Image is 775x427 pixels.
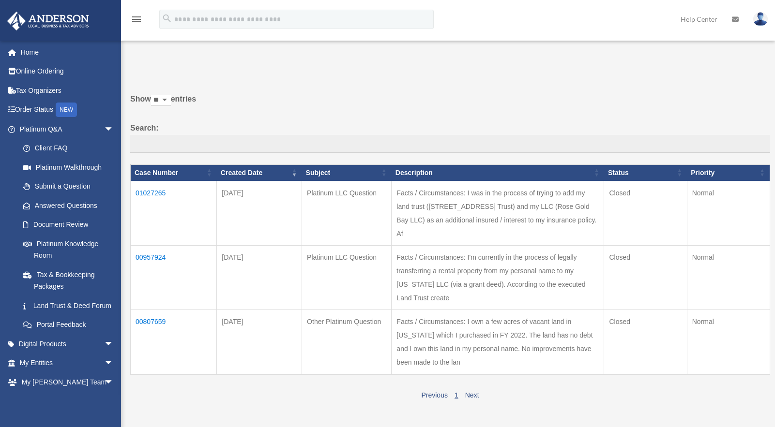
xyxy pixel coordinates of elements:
th: Case Number: activate to sort column ascending [131,165,217,181]
td: Normal [687,181,770,245]
div: NEW [56,103,77,117]
td: Closed [604,309,687,374]
a: Land Trust & Deed Forum [14,296,123,315]
img: Anderson Advisors Platinum Portal [4,12,92,30]
a: My Entitiesarrow_drop_down [7,353,128,373]
a: Submit a Question [14,177,123,196]
span: arrow_drop_down [104,392,123,412]
a: Platinum Walkthrough [14,158,123,177]
label: Search: [130,121,770,153]
a: Tax Organizers [7,81,128,100]
a: Previous [421,391,447,399]
td: Facts / Circumstances: I'm currently in the process of legally transferring a rental property fro... [392,245,604,309]
td: Normal [687,309,770,374]
a: menu [131,17,142,25]
a: Order StatusNEW [7,100,128,120]
input: Search: [130,135,770,153]
a: 1 [455,391,458,399]
select: Showentries [151,95,171,106]
td: 00957924 [131,245,217,309]
a: My [PERSON_NAME] Teamarrow_drop_down [7,372,128,392]
a: Platinum Q&Aarrow_drop_down [7,119,123,139]
a: Portal Feedback [14,315,123,335]
td: Facts / Circumstances: I was in the process of trying to add my land trust ([STREET_ADDRESS] Trus... [392,181,604,245]
th: Priority: activate to sort column ascending [687,165,770,181]
td: 01027265 [131,181,217,245]
th: Created Date: activate to sort column ascending [217,165,302,181]
a: Digital Productsarrow_drop_down [7,334,128,353]
span: arrow_drop_down [104,353,123,373]
a: Online Ordering [7,62,128,81]
td: Platinum LLC Question [302,245,392,309]
td: Platinum LLC Question [302,181,392,245]
span: arrow_drop_down [104,372,123,392]
i: search [162,13,172,24]
td: [DATE] [217,309,302,374]
td: 00807659 [131,309,217,374]
a: Answered Questions [14,196,119,215]
a: Next [465,391,479,399]
a: Tax & Bookkeeping Packages [14,265,123,296]
td: [DATE] [217,245,302,309]
td: [DATE] [217,181,302,245]
td: Closed [604,245,687,309]
span: arrow_drop_down [104,119,123,139]
td: Facts / Circumstances: I own a few acres of vacant land in [US_STATE] which I purchased in FY 202... [392,309,604,374]
td: Normal [687,245,770,309]
a: Home [7,43,128,62]
a: My Documentsarrow_drop_down [7,392,128,411]
a: Platinum Knowledge Room [14,234,123,265]
span: arrow_drop_down [104,334,123,354]
a: Client FAQ [14,139,123,158]
th: Description: activate to sort column ascending [392,165,604,181]
a: Document Review [14,215,123,235]
label: Show entries [130,92,770,116]
td: Closed [604,181,687,245]
i: menu [131,14,142,25]
th: Status: activate to sort column ascending [604,165,687,181]
td: Other Platinum Question [302,309,392,374]
img: User Pic [753,12,768,26]
th: Subject: activate to sort column ascending [302,165,392,181]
